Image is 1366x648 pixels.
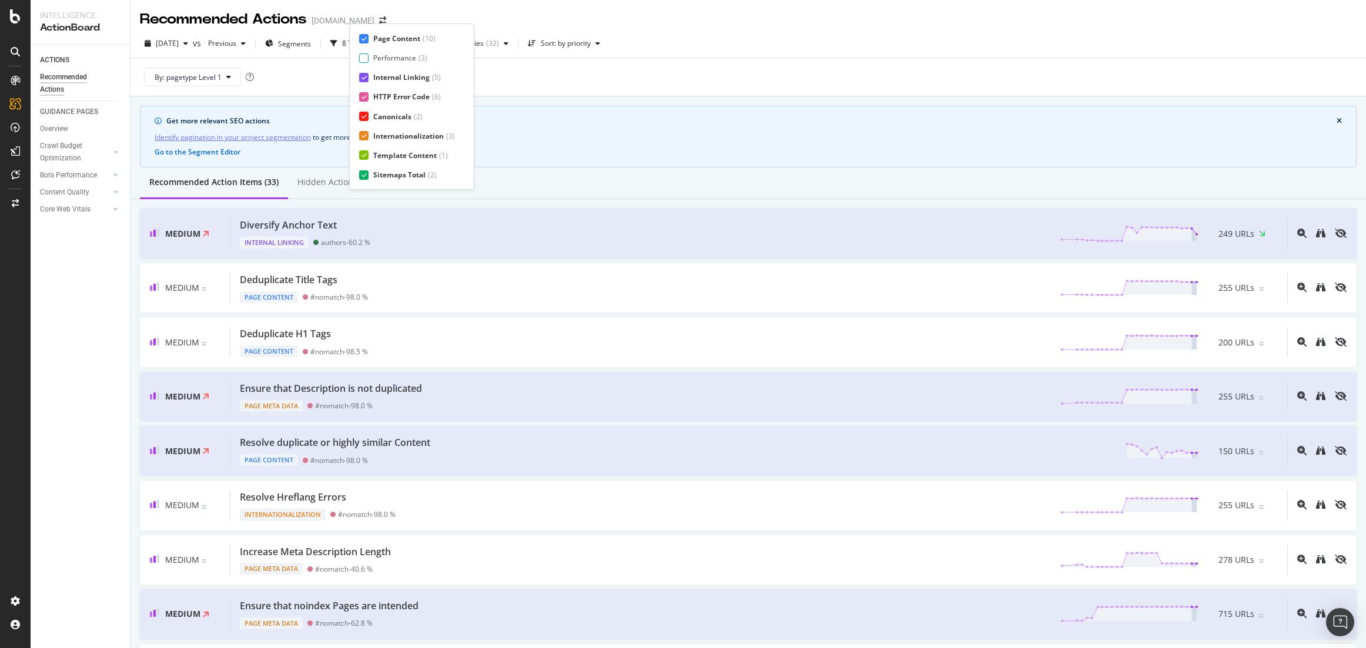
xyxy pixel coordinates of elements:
div: Overview [40,123,68,135]
span: 278 URLs [1218,554,1254,566]
span: 255 URLs [1218,499,1254,511]
div: #nomatch - 98.0 % [338,510,396,519]
div: Increase Meta Description Length [240,545,391,559]
a: Recommended Actions [40,71,122,96]
div: binoculars [1316,229,1325,238]
div: magnifying-glass-plus [1297,500,1307,509]
div: ActionBoard [40,21,120,35]
div: Internationalization [373,131,444,141]
div: #nomatch - 98.0 % [310,456,368,465]
span: Medium [165,228,200,239]
div: Internal Linking [373,72,430,82]
div: Open Intercom Messenger [1326,608,1354,636]
div: magnifying-glass-plus [1297,337,1307,347]
img: Equal [202,505,206,509]
div: Sort: by priority [541,40,591,47]
img: Equal [1259,396,1264,399]
div: ( 3 ) [446,131,455,141]
button: Sort: by priority [523,34,605,53]
div: Page Content [240,345,298,357]
div: Page Meta Data [240,617,303,629]
div: Crawl Budget Optimization [40,140,102,164]
div: Recommended Actions [140,9,307,29]
div: ( 1 ) [439,150,448,160]
div: Page Content [240,291,298,303]
div: binoculars [1316,500,1325,509]
div: 8 Themes selected [342,40,404,47]
div: binoculars [1316,283,1325,292]
button: By: pagetype Level 1 [145,68,241,86]
span: 200 URLs [1218,337,1254,348]
div: #nomatch - 98.0 % [315,401,373,410]
div: eye-slash [1335,283,1347,292]
div: #nomatch - 98.0 % [310,293,368,301]
div: Deduplicate Title Tags [240,273,337,287]
img: Equal [1259,505,1264,509]
div: Resolve duplicate or highly similar Content [240,436,430,449]
img: Equal [202,559,206,563]
span: vs [193,38,203,49]
div: #nomatch - 98.5 % [310,347,368,356]
a: binoculars [1316,499,1325,511]
div: to get more relevant recommendations . [155,131,1342,143]
a: ACTIONS [40,54,122,66]
img: Equal [1259,287,1264,291]
div: Ensure that Description is not duplicated [240,382,422,395]
div: ( 3 ) [418,53,427,63]
div: arrow-right-arrow-left [379,16,386,25]
img: Equal [202,287,206,291]
div: eye-slash [1335,555,1347,564]
div: Intelligence [40,9,120,21]
div: ( 2 ) [414,112,423,122]
div: Template Content [373,150,437,160]
a: binoculars [1316,228,1325,239]
div: Sitemaps Total [373,170,426,180]
div: Deduplicate H1 Tags [240,327,331,341]
div: binoculars [1316,446,1325,455]
span: Medium [165,337,199,348]
div: Hidden Action Items (0) [297,176,389,188]
div: magnifying-glass-plus [1297,609,1307,618]
div: Recommended Actions [40,71,111,96]
span: By: pagetype Level 1 [155,72,222,82]
div: Core Web Vitals [40,203,91,216]
a: Crawl Budget Optimization [40,140,110,164]
div: HTTP Error Code [373,92,430,102]
img: Equal [202,342,206,345]
div: Resolve Hreflang Errors [240,491,346,504]
div: Page Meta Data [240,563,303,575]
div: GUIDANCE PAGES [40,106,98,118]
img: Equal [1259,559,1264,563]
span: 150 URLs [1218,445,1254,457]
span: Medium [165,608,200,619]
span: Segments [278,39,311,49]
img: Equal [1259,451,1264,454]
a: Core Web Vitals [40,203,110,216]
div: ( 6 ) [432,92,441,102]
div: eye-slash [1335,229,1347,238]
a: binoculars [1316,282,1325,293]
button: Previous [203,34,250,53]
div: Page Content [240,454,298,466]
a: binoculars [1316,391,1325,402]
div: binoculars [1316,609,1325,618]
div: eye-slash [1335,337,1347,347]
div: ( 32 ) [486,40,499,47]
div: magnifying-glass-plus [1297,391,1307,401]
button: 8 Themes selected [326,34,418,53]
span: 715 URLs [1218,608,1254,620]
span: 255 URLs [1218,391,1254,402]
a: Identify pagination in your project segmentation [155,131,311,143]
button: Segments [260,34,316,53]
div: ( 10 ) [423,33,436,43]
div: Page Meta Data [240,400,303,412]
span: 2025 Aug. 31st [156,38,179,48]
a: binoculars [1316,608,1325,619]
a: Bots Performance [40,169,110,182]
a: binoculars [1316,445,1325,456]
button: close banner [1334,115,1345,127]
div: Ensure that noindex Pages are intended [240,599,418,613]
span: Previous [203,38,236,48]
a: binoculars [1316,337,1325,348]
img: Equal [1259,614,1264,617]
